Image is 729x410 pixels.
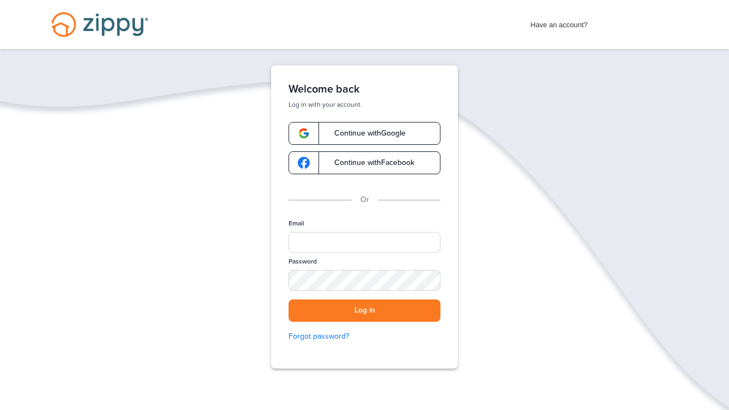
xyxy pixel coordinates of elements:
[289,151,440,174] a: google-logoContinue withFacebook
[531,14,588,31] span: Have an account?
[289,331,440,342] a: Forgot password?
[289,299,440,322] button: Log in
[323,130,406,137] span: Continue with Google
[289,83,440,96] h1: Welcome back
[289,270,440,291] input: Password
[360,194,369,206] p: Or
[289,122,440,145] a: google-logoContinue withGoogle
[323,159,414,167] span: Continue with Facebook
[289,100,440,109] p: Log in with your account.
[289,232,440,253] input: Email
[298,157,310,169] img: google-logo
[298,127,310,139] img: google-logo
[289,219,304,228] label: Email
[289,257,317,266] label: Password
